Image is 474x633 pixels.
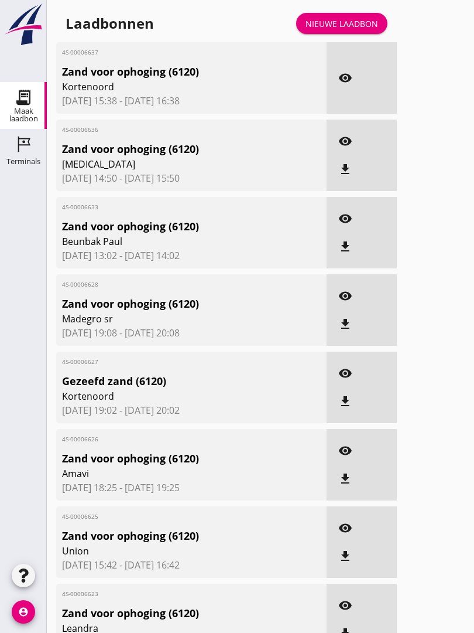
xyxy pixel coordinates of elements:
[62,326,321,340] span: [DATE] 19:08 - [DATE] 20:08
[62,403,321,417] span: [DATE] 19:02 - [DATE] 20:02
[62,528,277,544] span: Zand voor ophoging (6120)
[62,590,277,598] span: 4S-00006623
[62,389,277,403] span: Kortenoord
[338,162,352,176] i: file_download
[338,289,352,303] i: visibility
[62,373,277,389] span: Gezeefd zand (6120)
[62,203,277,212] span: 4S-00006633
[12,600,35,624] i: account_circle
[62,605,277,621] span: Zand voor ophoging (6120)
[62,312,277,326] span: Madegro sr
[338,212,352,226] i: visibility
[338,317,352,331] i: file_download
[62,80,277,94] span: Kortenoord
[338,71,352,85] i: visibility
[338,598,352,612] i: visibility
[62,296,277,312] span: Zand voor ophoging (6120)
[62,94,321,108] span: [DATE] 15:38 - [DATE] 16:38
[338,366,352,380] i: visibility
[62,467,277,481] span: Amavi
[62,558,321,572] span: [DATE] 15:42 - [DATE] 16:42
[62,125,277,134] span: 4S-00006636
[338,444,352,458] i: visibility
[62,280,277,289] span: 4S-00006628
[2,3,44,46] img: logo-small.a267ee39.svg
[62,171,321,185] span: [DATE] 14:50 - [DATE] 15:50
[62,219,277,234] span: Zand voor ophoging (6120)
[338,472,352,486] i: file_download
[62,249,321,263] span: [DATE] 13:02 - [DATE] 14:02
[62,157,277,171] span: [MEDICAL_DATA]
[62,544,277,558] span: Union
[338,240,352,254] i: file_download
[338,134,352,148] i: visibility
[62,234,277,249] span: Beunbak Paul
[62,435,277,444] span: 4S-00006626
[62,481,321,495] span: [DATE] 18:25 - [DATE] 19:25
[338,549,352,563] i: file_download
[62,48,277,57] span: 4S-00006637
[66,14,154,33] div: Laadbonnen
[62,358,277,366] span: 4S-00006627
[305,18,378,30] div: Nieuwe laadbon
[338,521,352,535] i: visibility
[62,141,277,157] span: Zand voor ophoging (6120)
[338,394,352,409] i: file_download
[62,451,277,467] span: Zand voor ophoging (6120)
[62,64,277,80] span: Zand voor ophoging (6120)
[62,512,277,521] span: 4S-00006625
[296,13,387,34] a: Nieuwe laadbon
[6,158,40,165] div: Terminals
